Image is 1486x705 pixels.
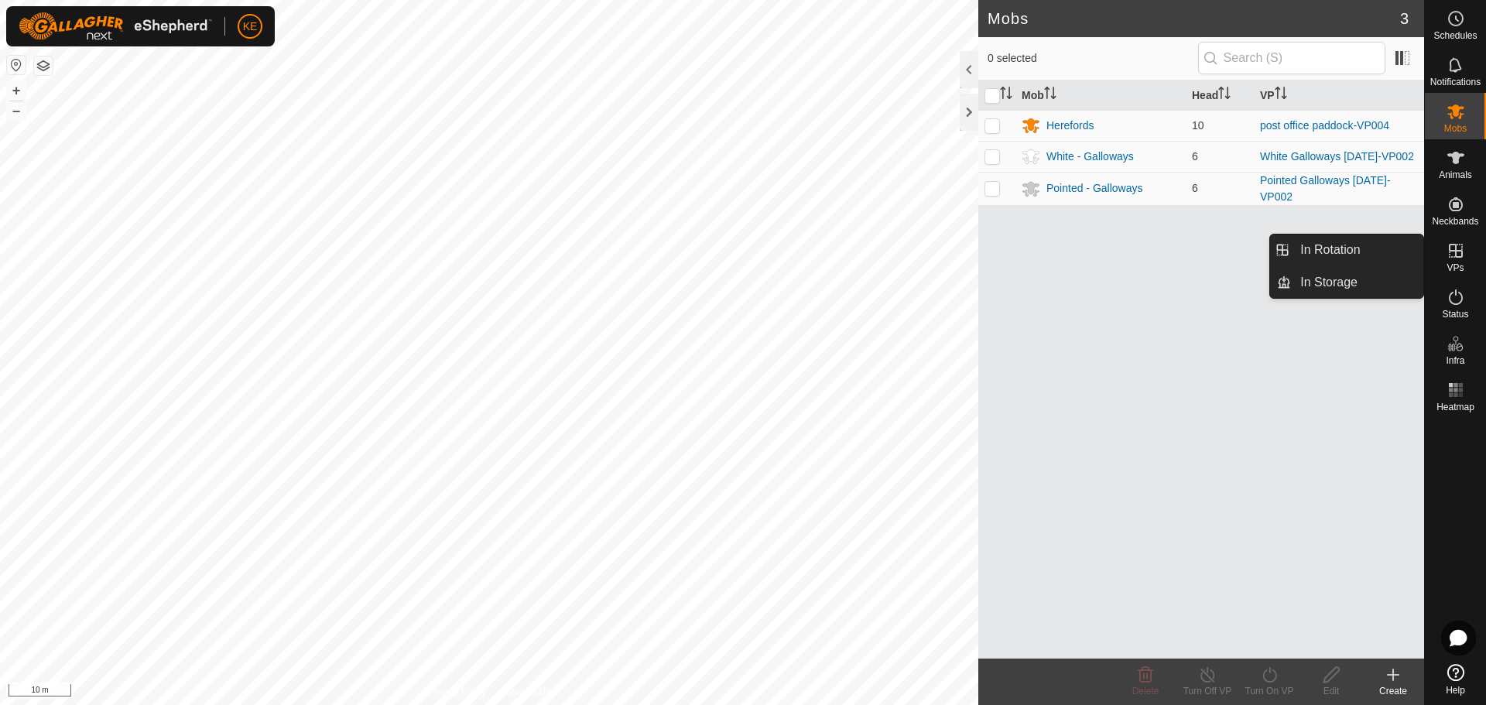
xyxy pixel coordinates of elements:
th: Mob [1015,80,1186,111]
span: Help [1446,686,1465,695]
th: VP [1254,80,1424,111]
span: Notifications [1430,77,1481,87]
li: In Rotation [1270,234,1423,265]
span: 3 [1400,7,1409,30]
span: VPs [1447,263,1464,272]
span: In Rotation [1300,241,1360,259]
span: 6 [1192,150,1198,163]
span: 10 [1192,119,1204,132]
p-sorticon: Activate to sort [1000,89,1012,101]
button: Map Layers [34,56,53,75]
a: White Galloways [DATE]-VP002 [1260,150,1414,163]
span: 6 [1192,182,1198,194]
span: Delete [1132,686,1159,696]
h2: Mobs [988,9,1400,28]
span: Animals [1439,170,1472,180]
p-sorticon: Activate to sort [1044,89,1056,101]
span: KE [243,19,258,35]
span: Mobs [1444,124,1467,133]
button: – [7,101,26,120]
img: Gallagher Logo [19,12,212,40]
span: Infra [1446,356,1464,365]
span: Neckbands [1432,217,1478,226]
a: In Storage [1291,267,1423,298]
div: Turn Off VP [1176,684,1238,698]
div: Turn On VP [1238,684,1300,698]
div: Create [1362,684,1424,698]
a: Privacy Policy [428,685,486,699]
button: + [7,81,26,100]
a: Contact Us [505,685,550,699]
div: Pointed - Galloways [1046,180,1143,197]
p-sorticon: Activate to sort [1275,89,1287,101]
a: In Rotation [1291,234,1423,265]
a: post office paddock-VP004 [1260,119,1389,132]
button: Reset Map [7,56,26,74]
span: In Storage [1300,273,1358,292]
span: Status [1442,310,1468,319]
span: Schedules [1433,31,1477,40]
a: Help [1425,658,1486,701]
li: In Storage [1270,267,1423,298]
p-sorticon: Activate to sort [1218,89,1231,101]
span: Heatmap [1436,402,1474,412]
div: Herefords [1046,118,1094,134]
a: Pointed Galloways [DATE]-VP002 [1260,174,1391,203]
input: Search (S) [1198,42,1385,74]
th: Head [1186,80,1254,111]
div: Edit [1300,684,1362,698]
span: 0 selected [988,50,1198,67]
div: White - Galloways [1046,149,1134,165]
